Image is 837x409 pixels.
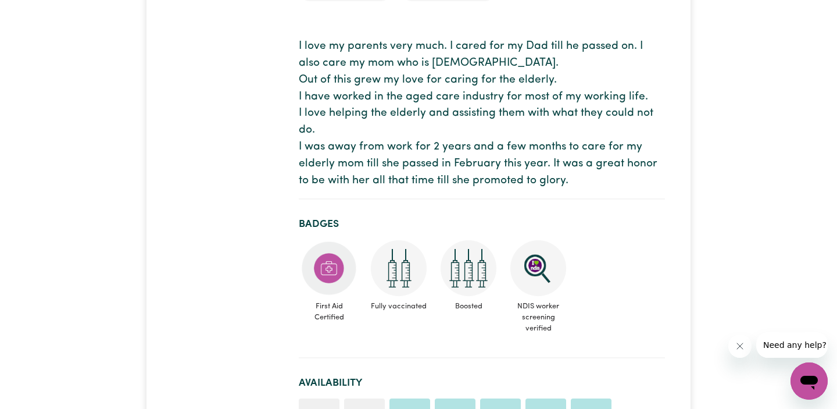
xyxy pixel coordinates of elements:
h2: Availability [299,377,665,389]
img: NDIS Worker Screening Verified [510,240,566,296]
span: First Aid Certified [299,296,359,328]
iframe: Close message [728,335,752,358]
img: Care and support worker has received 2 doses of COVID-19 vaccine [371,240,427,296]
h2: Badges [299,218,665,230]
iframe: Message from company [756,332,828,358]
p: I love my parents very much. I cared for my Dad till he passed on. I also care my mom who is [DEM... [299,38,665,189]
img: Care and support worker has received booster dose of COVID-19 vaccination [441,240,496,296]
span: Fully vaccinated [369,296,429,316]
iframe: Button to launch messaging window [791,362,828,400]
span: Boosted [438,296,499,316]
img: Care and support worker has completed First Aid Certification [301,240,357,296]
span: NDIS worker screening verified [508,296,568,339]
